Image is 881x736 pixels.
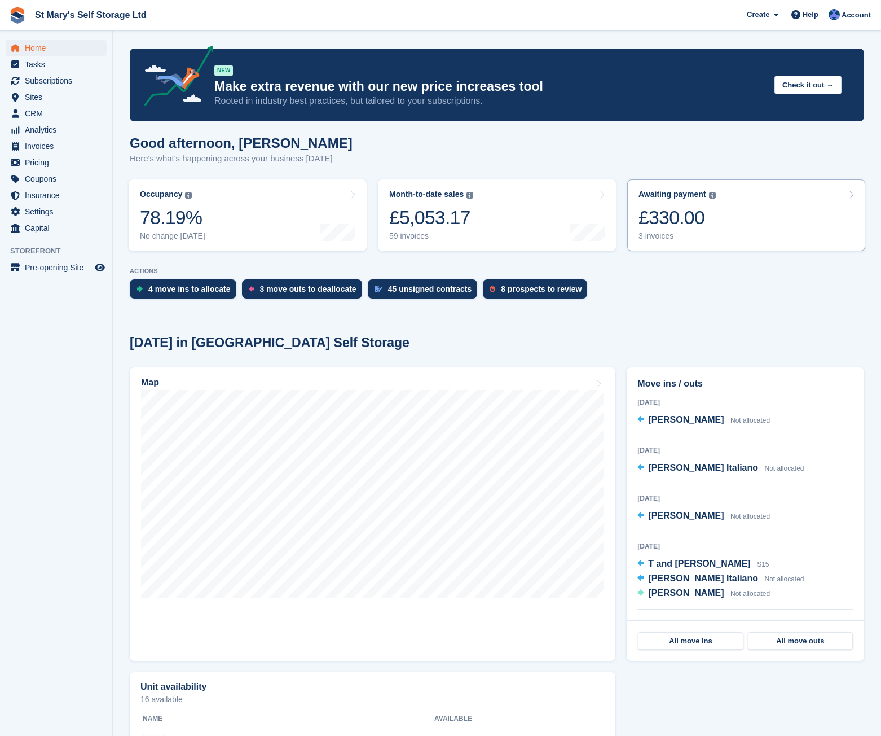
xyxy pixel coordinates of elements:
a: menu [6,187,107,203]
span: [PERSON_NAME] [648,511,724,520]
div: [DATE] [637,541,853,551]
span: Home [25,40,92,56]
span: [PERSON_NAME] [648,588,724,598]
div: [DATE] [637,619,853,629]
h2: Move ins / outs [637,377,853,391]
div: [DATE] [637,445,853,455]
div: 4 move ins to allocate [148,284,231,293]
h2: Unit availability [140,682,206,692]
a: Occupancy 78.19% No change [DATE] [129,179,367,251]
div: Month-to-date sales [389,190,464,199]
a: menu [6,171,107,187]
span: Coupons [25,171,92,187]
span: S15 [757,560,769,568]
th: Name [140,710,434,728]
div: Occupancy [140,190,182,199]
div: £330.00 [638,206,716,229]
span: Not allocated [730,590,770,598]
span: Create [747,9,769,20]
img: icon-info-grey-7440780725fd019a000dd9b08b2336e03edf1995a4989e88bcd33f0948082b44.svg [466,192,473,199]
p: Make extra revenue with our new price increases tool [214,78,765,95]
a: Map [130,367,615,661]
p: Rooted in industry best practices, but tailored to your subscriptions. [214,95,765,107]
img: icon-info-grey-7440780725fd019a000dd9b08b2336e03edf1995a4989e88bcd33f0948082b44.svg [709,192,716,199]
a: 4 move ins to allocate [130,279,242,304]
a: Month-to-date sales £5,053.17 59 invoices [378,179,616,251]
a: [PERSON_NAME] Not allocated [637,509,770,524]
img: contract_signature_icon-13c848040528278c33f63329250d36e43548de30e8caae1d1a13099fd9432cc5.svg [375,286,382,292]
div: 3 invoices [638,231,716,241]
span: Tasks [25,56,92,72]
img: price-adjustments-announcement-icon-8257ccfd72463d97f412b2fc003d46551f7dbcb40ab6d574587a9cd5c0d94... [135,46,214,110]
a: All move ins [638,632,743,650]
div: £5,053.17 [389,206,473,229]
a: menu [6,260,107,275]
a: menu [6,89,107,105]
div: NEW [214,65,233,76]
span: Not allocated [764,465,804,472]
span: Insurance [25,187,92,203]
span: Storefront [10,246,112,257]
div: [DATE] [637,493,853,503]
a: menu [6,73,107,89]
p: ACTIONS [130,268,864,275]
img: move_ins_to_allocate_icon-fdf77a2bb77ea45bf5b3d319d69a93e2d87916cf1d5bf7949dd705db3b84f3ca.svg [136,286,143,292]
span: CRM [25,106,92,121]
div: 3 move outs to deallocate [260,284,356,293]
a: [PERSON_NAME] Not allocated [637,586,770,601]
span: [PERSON_NAME] [648,415,724,424]
div: 78.19% [140,206,205,229]
th: Available [434,710,539,728]
span: Not allocated [730,512,770,520]
a: [PERSON_NAME] Italiano Not allocated [637,461,804,476]
div: No change [DATE] [140,231,205,241]
div: 59 invoices [389,231,473,241]
a: menu [6,106,107,121]
p: 16 available [140,695,605,703]
a: menu [6,56,107,72]
span: Analytics [25,122,92,138]
a: [PERSON_NAME] Not allocated [637,413,770,428]
span: Account [842,10,871,21]
span: Subscriptions [25,73,92,89]
img: stora-icon-8386f47178a22dfd0bd8f6a31ec36ba5ce8667c1dd55bd0f319d3a0aa187defe.svg [9,7,26,24]
span: [PERSON_NAME] Italiano [648,463,758,472]
span: Settings [25,204,92,220]
img: icon-info-grey-7440780725fd019a000dd9b08b2336e03edf1995a4989e88bcd33f0948082b44.svg [185,192,192,199]
div: 45 unsigned contracts [388,284,472,293]
a: menu [6,155,107,170]
img: Matthew Keenan [829,9,840,20]
a: menu [6,138,107,154]
span: Not allocated [764,575,804,583]
a: All move outs [748,632,853,650]
h2: [DATE] in [GEOGRAPHIC_DATA] Self Storage [130,335,409,351]
span: Invoices [25,138,92,154]
p: Here's what's happening across your business [DATE] [130,152,353,165]
a: 45 unsigned contracts [368,279,483,304]
span: Not allocated [730,417,770,424]
span: Help [803,9,818,20]
div: Awaiting payment [638,190,706,199]
a: Preview store [93,261,107,274]
div: 8 prospects to review [501,284,582,293]
img: prospect-51fa495bee0391a8d652442698ab0144808aea92771e9ea1ae160a38d050c398.svg [490,286,495,292]
a: [PERSON_NAME] Italiano Not allocated [637,572,804,586]
div: [DATE] [637,397,853,408]
a: T and [PERSON_NAME] S15 [637,557,769,572]
span: Capital [25,220,92,236]
a: menu [6,220,107,236]
span: Sites [25,89,92,105]
span: T and [PERSON_NAME] [648,559,750,568]
h1: Good afternoon, [PERSON_NAME] [130,135,353,151]
img: move_outs_to_deallocate_icon-f764333ba52eb49d3ac5e1228854f67142a1ed5810a6f6cc68b1a99e826820c5.svg [249,286,254,292]
button: Check it out → [774,76,842,94]
h2: Map [141,378,159,388]
span: Pricing [25,155,92,170]
a: 8 prospects to review [483,279,593,304]
a: 3 move outs to deallocate [242,279,368,304]
a: menu [6,40,107,56]
span: Pre-opening Site [25,260,92,275]
a: St Mary's Self Storage Ltd [30,6,151,24]
span: [PERSON_NAME] Italiano [648,573,758,583]
a: menu [6,204,107,220]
